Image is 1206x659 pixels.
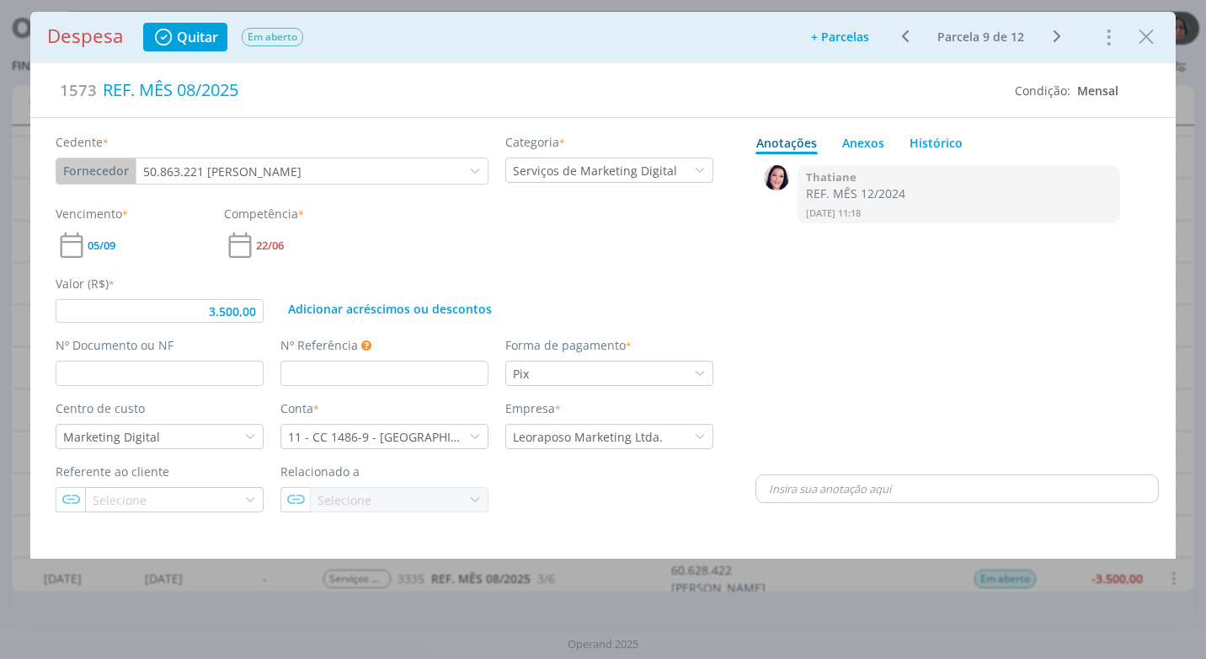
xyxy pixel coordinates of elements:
div: Selecione [86,491,150,509]
div: 50.863.221 CAROLINA DE FARIA [136,163,305,180]
span: 05/09 [88,240,115,251]
span: Quitar [177,30,218,44]
img: T [764,165,789,190]
div: 50.863.221 [PERSON_NAME] [143,163,305,180]
span: Mensal [1077,83,1118,99]
h1: Despesa [47,25,123,48]
label: Forma de pagamento [505,336,632,354]
div: Leoraposo Marketing Ltda. [513,428,666,446]
div: Selecione [311,491,375,509]
label: Nº Documento ou NF [56,336,173,354]
div: Pix [506,365,532,383]
div: Selecione [93,491,150,509]
button: Em aberto [241,27,304,47]
div: Marketing Digital [56,428,163,446]
div: Pix [513,365,532,383]
label: Conta [280,399,319,417]
div: REF. MÊS 08/2025 [97,72,1002,109]
div: Serviços de Marketing Digital [506,162,680,179]
div: Leoraposo Marketing Ltda. [506,428,666,446]
div: 11 - CC 1486-9 - [GEOGRAPHIC_DATA] [288,428,469,446]
button: Quitar [143,23,227,51]
button: Fornecedor [56,158,136,184]
a: Histórico [909,126,963,154]
div: Condição: [1015,82,1118,99]
b: Thatiane [806,169,856,185]
div: Serviços de Marketing Digital [513,162,680,179]
label: Nº Referência [280,336,358,354]
label: Centro de custo [56,399,145,417]
span: Em aberto [242,28,303,46]
label: Relacionado a [280,463,360,480]
label: Referente ao cliente [56,463,169,480]
label: Competência [224,205,304,222]
a: Anotações [755,126,818,154]
span: [DATE] 11:18 [806,206,861,219]
span: 22/06 [256,240,284,251]
button: + Parcelas [800,25,880,49]
label: Valor (R$) [56,275,115,292]
label: Cedente [56,133,109,151]
div: 11 - CC 1486-9 - SICOOB [281,428,469,446]
button: Close [1134,23,1159,50]
p: REF. MÊS 12/2024 [806,186,1112,201]
label: Empresa [505,399,561,417]
div: Anexos [842,134,884,152]
button: Parcela 9 de 12 [930,27,1032,47]
label: Vencimento [56,205,128,222]
div: dialog [30,12,1176,559]
div: Selecione [318,491,375,509]
span: 1573 [60,78,97,102]
button: Adicionar acréscimos ou descontos [280,299,499,319]
label: Categoria [505,133,565,151]
div: Marketing Digital [63,428,163,446]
